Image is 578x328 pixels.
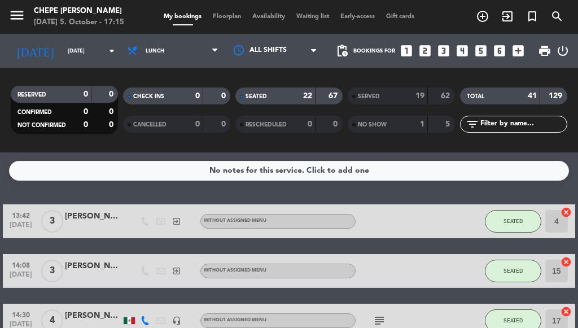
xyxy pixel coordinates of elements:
[34,6,124,17] div: Chepe [PERSON_NAME]
[133,94,164,99] span: CHECK INS
[65,309,121,322] div: [PERSON_NAME]
[329,92,340,100] strong: 67
[195,120,200,128] strong: 0
[204,318,266,322] span: Without assigned menu
[476,10,489,23] i: add_circle_outline
[358,122,387,128] span: NO SHOW
[445,120,452,128] strong: 5
[466,117,479,131] i: filter_list
[17,123,66,128] span: NOT CONFIRMED
[418,43,432,58] i: looks_two
[526,10,539,23] i: turned_in_not
[420,120,424,128] strong: 1
[204,218,266,223] span: Without assigned menu
[380,14,420,20] span: Gift cards
[133,122,167,128] span: CANCELLED
[34,17,124,28] div: [DATE] 5. October - 17:15
[105,44,119,58] i: arrow_drop_down
[467,94,484,99] span: TOTAL
[441,92,452,100] strong: 62
[207,14,247,20] span: Floorplan
[291,14,335,20] span: Waiting list
[146,48,164,54] span: Lunch
[528,92,537,100] strong: 41
[158,14,207,20] span: My bookings
[172,316,181,325] i: headset_mic
[7,208,35,221] span: 13:42
[17,110,52,115] span: CONFIRMED
[246,122,287,128] span: RESCHEDULED
[195,92,200,100] strong: 0
[84,121,88,129] strong: 0
[436,43,451,58] i: looks_3
[109,90,116,98] strong: 0
[501,10,514,23] i: exit_to_app
[538,44,551,58] span: print
[109,121,116,129] strong: 0
[492,43,507,58] i: looks_6
[455,43,470,58] i: looks_4
[204,268,266,273] span: Without assigned menu
[7,271,35,284] span: [DATE]
[303,92,312,100] strong: 22
[335,44,349,58] span: pending_actions
[479,118,567,130] input: Filter by name...
[503,218,523,224] span: SEATED
[474,43,488,58] i: looks_5
[308,120,312,128] strong: 0
[172,217,181,226] i: exit_to_app
[503,317,523,323] span: SEATED
[109,108,116,116] strong: 0
[373,314,386,327] i: subject
[8,7,25,28] button: menu
[549,92,564,100] strong: 129
[7,308,35,321] span: 14:30
[561,207,572,218] i: cancel
[7,221,35,234] span: [DATE]
[17,92,46,98] span: RESERVED
[8,7,25,24] i: menu
[399,43,414,58] i: looks_one
[41,260,63,282] span: 3
[65,260,121,273] div: [PERSON_NAME]
[485,260,541,282] button: SEATED
[485,210,541,233] button: SEATED
[221,120,228,128] strong: 0
[7,258,35,271] span: 14:08
[247,14,291,20] span: Availability
[556,44,570,58] i: power_settings_new
[84,90,88,98] strong: 0
[495,7,520,26] span: WALK IN
[209,164,369,177] div: No notes for this service. Click to add one
[333,120,340,128] strong: 0
[520,7,545,26] span: Special reservation
[415,92,424,100] strong: 19
[470,7,495,26] span: BOOK TABLE
[335,14,380,20] span: Early-access
[41,210,63,233] span: 3
[561,256,572,268] i: cancel
[172,266,181,275] i: exit_to_app
[84,108,88,116] strong: 0
[358,94,380,99] span: SERVED
[503,268,523,274] span: SEATED
[511,43,526,58] i: add_box
[8,40,62,62] i: [DATE]
[550,10,564,23] i: search
[561,306,572,317] i: cancel
[545,7,570,26] span: SEARCH
[353,48,395,54] span: Bookings for
[65,210,121,223] div: [PERSON_NAME]
[221,92,228,100] strong: 0
[246,94,267,99] span: SEATED
[556,34,570,68] div: LOG OUT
